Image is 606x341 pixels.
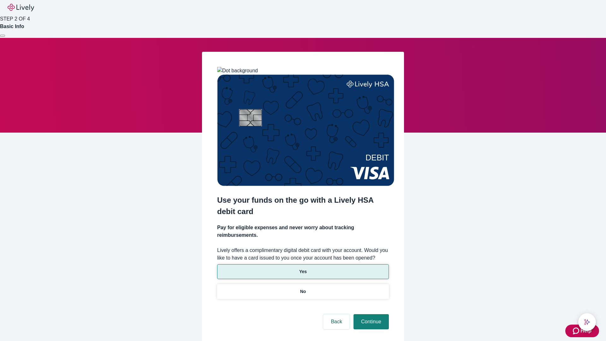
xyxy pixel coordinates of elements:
[573,327,580,335] svg: Zendesk support icon
[299,268,307,275] p: Yes
[217,264,389,279] button: Yes
[584,319,590,325] svg: Lively AI Assistant
[217,224,389,239] h4: Pay for eligible expenses and never worry about tracking reimbursements.
[217,75,394,186] img: Debit card
[217,284,389,299] button: No
[353,314,389,329] button: Continue
[217,194,389,217] h2: Use your funds on the go with a Lively HSA debit card
[217,67,258,75] img: Dot background
[217,247,389,262] label: Lively offers a complimentary digital debit card with your account. Would you like to have a card...
[323,314,350,329] button: Back
[300,288,306,295] p: No
[565,325,599,337] button: Zendesk support iconHelp
[580,327,591,335] span: Help
[8,4,34,11] img: Lively
[578,313,596,331] button: chat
